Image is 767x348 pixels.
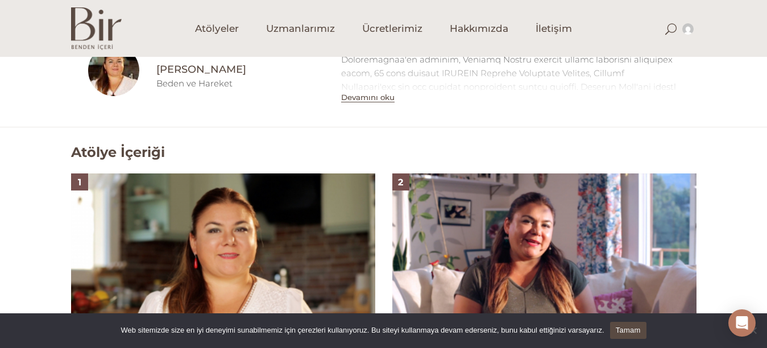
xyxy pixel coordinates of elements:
[341,93,395,102] button: Devamını oku
[728,309,756,337] div: Open Intercom Messenger
[536,22,572,35] span: İletişim
[450,22,508,35] span: Hakkımızda
[610,322,646,339] a: Tamam
[362,22,422,35] span: Ücretlerimiz
[398,177,403,188] span: 2
[156,78,233,89] a: Beden ve Hareket
[78,177,81,188] span: 1
[195,22,239,35] span: Atölyeler
[266,22,335,35] span: Uzmanlarımız
[88,45,139,96] img: Hande_Guniz_Zeybekoglu_001_copy-100x100.jpg
[156,63,325,77] a: [PERSON_NAME]
[121,325,604,336] span: Web sitemizde size en iyi deneyimi sunabilmemiz için çerezleri kullanıyoruz. Bu siteyi kullanmaya...
[71,144,165,161] h2: Atölye İçeriği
